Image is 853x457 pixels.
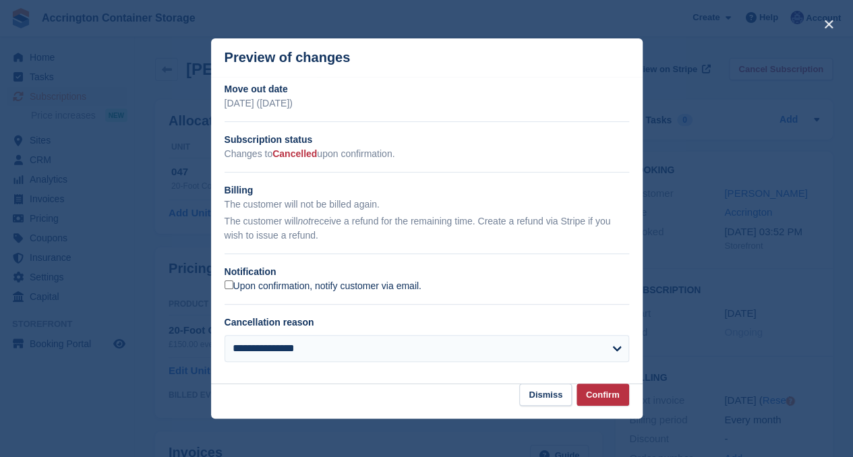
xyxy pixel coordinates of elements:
p: Preview of changes [225,50,351,65]
label: Cancellation reason [225,317,314,328]
p: The customer will not be billed again. [225,197,629,212]
label: Upon confirmation, notify customer via email. [225,280,421,293]
h2: Notification [225,265,629,279]
input: Upon confirmation, notify customer via email. [225,280,233,289]
p: [DATE] ([DATE]) [225,96,629,111]
button: close [818,13,840,35]
h2: Billing [225,183,629,197]
span: Cancelled [272,148,317,159]
p: The customer will receive a refund for the remaining time. Create a refund via Stripe if you wish... [225,214,629,243]
button: Dismiss [519,384,572,406]
em: not [297,216,310,226]
button: Confirm [577,384,629,406]
p: Changes to upon confirmation. [225,147,629,161]
h2: Subscription status [225,133,629,147]
h2: Move out date [225,82,629,96]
